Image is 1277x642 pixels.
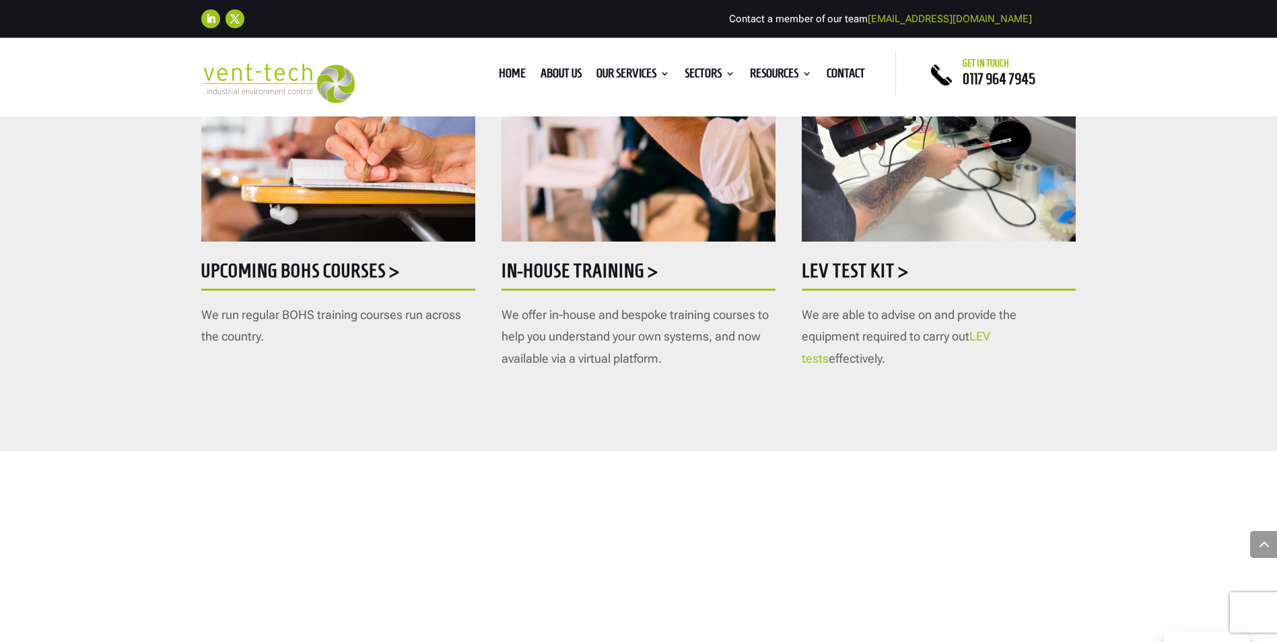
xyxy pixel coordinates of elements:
a: Follow on LinkedIn [201,9,220,28]
span: Contact a member of our team [729,13,1032,25]
span: Get in touch [963,58,1009,69]
p: We run regular BOHS training courses run across the country. [201,304,475,348]
span: We offer in-house and bespoke training courses to help you understand your own systems, and now a... [502,308,769,365]
a: Contact [827,69,865,83]
a: [EMAIL_ADDRESS][DOMAIN_NAME] [868,13,1032,25]
h5: Upcoming BOHS courses > [201,261,475,287]
h5: LEV Test Kit > [802,261,1076,287]
a: About us [541,69,582,83]
a: LEV tests [802,329,990,365]
img: 2023-09-27T08_35_16.549ZVENT-TECH---Clear-background [201,63,355,103]
a: Our Services [596,69,670,83]
a: Home [499,69,526,83]
a: Follow on X [226,9,244,28]
a: Sectors [685,69,735,83]
h5: In-house training > [502,261,775,287]
a: Resources [750,69,812,83]
span: We are able to advise on and provide the equipment required to carry out effectively. [802,308,1016,365]
a: 0117 964 7945 [963,71,1035,87]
